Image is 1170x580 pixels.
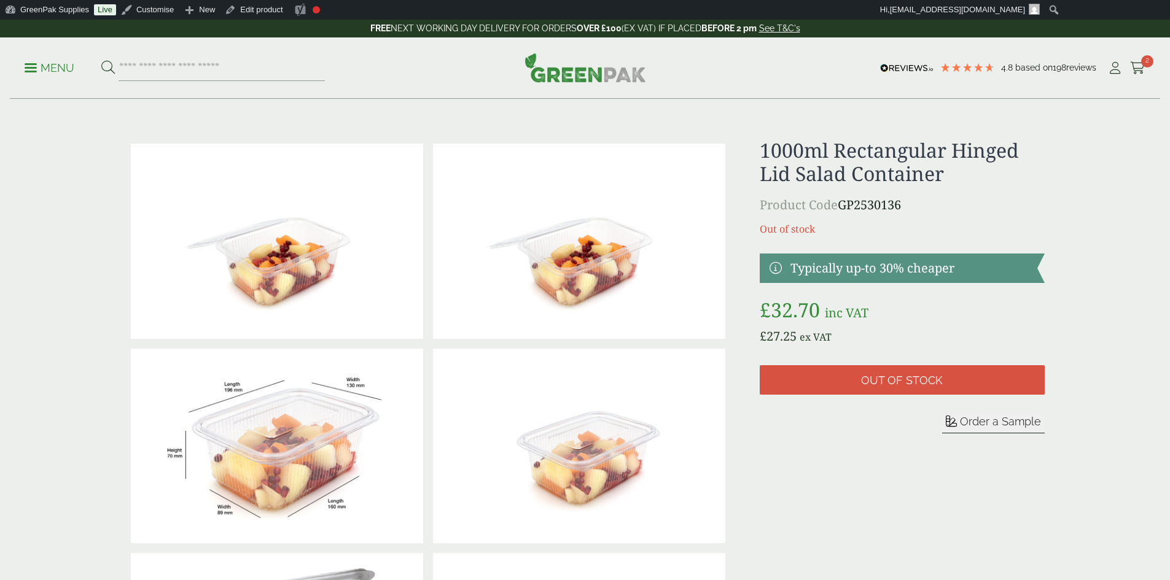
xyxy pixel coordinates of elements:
[760,139,1044,186] h1: 1000ml Rectangular Hinged Lid Salad Container
[890,5,1025,14] span: [EMAIL_ADDRESS][DOMAIN_NAME]
[433,144,725,339] img: 1000ml Rectangle Hinged Salad Container Open.jpg
[760,296,771,323] span: £
[825,304,868,321] span: inc VAT
[1130,62,1145,74] i: Cart
[577,23,622,33] strong: OVER £100
[1107,62,1123,74] i: My Account
[880,64,934,72] img: REVIEWS.io
[760,328,797,344] bdi: 27.25
[940,62,995,73] div: 4.79 Stars
[1001,63,1015,72] span: 4.8
[131,349,423,544] img: SaladBox_1000rectangle
[25,61,74,75] p: Menu
[433,349,725,544] img: 1000ml Rectangle Hinged Salad Container Closed.jpg
[861,374,943,387] span: Out of stock
[760,296,820,323] bdi: 32.70
[760,196,1044,214] p: GP2530136
[25,61,74,73] a: Menu
[960,415,1041,428] span: Order a Sample
[525,53,646,82] img: GreenPak Supplies
[800,330,832,344] span: ex VAT
[760,196,838,213] span: Product Code
[131,144,423,339] img: 1000ml Rectangle Hinged Salad Container Open.jpg
[701,23,757,33] strong: BEFORE 2 pm
[1015,63,1053,72] span: Based on
[1066,63,1096,72] span: reviews
[1130,59,1145,77] a: 2
[942,414,1045,433] button: Order a Sample
[313,6,320,14] div: Focus keyphrase not set
[1141,55,1153,68] span: 2
[759,23,800,33] a: See T&C's
[760,328,766,344] span: £
[760,222,1044,236] p: Out of stock
[370,23,391,33] strong: FREE
[1053,63,1066,72] span: 198
[94,4,116,15] a: Live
